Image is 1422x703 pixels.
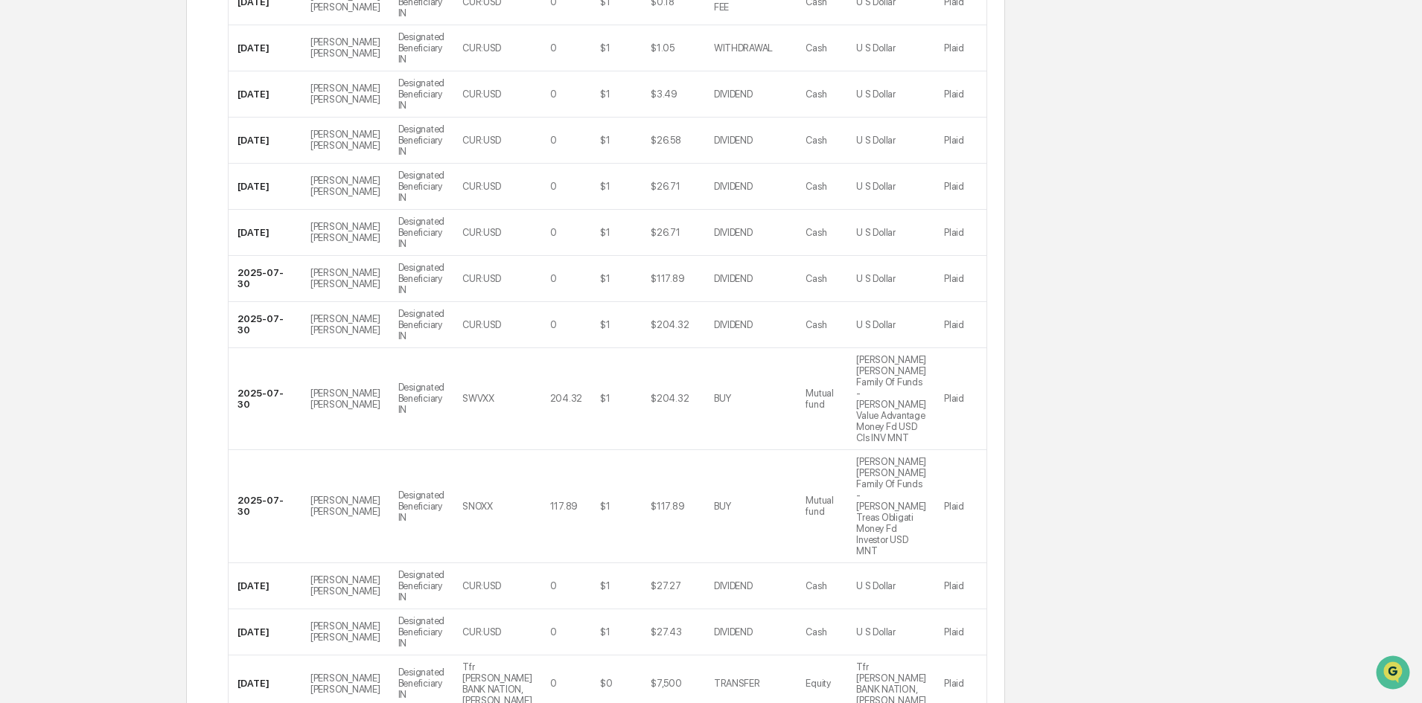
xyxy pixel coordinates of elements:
[935,256,986,302] td: Plaid
[806,495,838,517] div: Mutual fund
[310,672,380,695] div: [PERSON_NAME] [PERSON_NAME]
[714,181,753,192] div: DIVIDEND
[935,302,986,348] td: Plaid
[856,89,895,100] div: U S Dollar
[856,580,895,591] div: U S Dollar
[148,252,180,263] span: Pylon
[550,580,557,591] div: 0
[600,227,610,238] div: $1
[9,210,100,237] a: 🔎Data Lookup
[856,135,895,146] div: U S Dollar
[550,42,557,54] div: 0
[1374,654,1415,694] iframe: Open customer support
[550,135,557,146] div: 0
[714,273,753,284] div: DIVIDEND
[462,89,501,100] div: CUR:USD
[310,36,380,59] div: [PERSON_NAME] [PERSON_NAME]
[714,135,753,146] div: DIVIDEND
[462,273,501,284] div: CUR:USD
[550,89,557,100] div: 0
[714,227,753,238] div: DIVIDEND
[550,319,557,330] div: 0
[600,135,610,146] div: $1
[806,89,826,100] div: Cash
[806,388,838,410] div: Mutual fund
[935,71,986,118] td: Plaid
[550,181,557,192] div: 0
[550,227,557,238] div: 0
[310,620,380,643] div: [PERSON_NAME] [PERSON_NAME]
[600,678,612,689] div: $0
[856,319,895,330] div: U S Dollar
[600,580,610,591] div: $1
[714,89,753,100] div: DIVIDEND
[310,83,380,105] div: [PERSON_NAME] [PERSON_NAME]
[550,501,578,512] div: 117.89
[935,118,986,164] td: Plaid
[935,563,986,609] td: Plaid
[935,164,986,210] td: Plaid
[651,580,680,591] div: $27.27
[389,164,453,210] td: Designated Beneficiary IN
[310,221,380,243] div: [PERSON_NAME] [PERSON_NAME]
[806,181,826,192] div: Cash
[15,189,27,201] div: 🖐️
[123,187,185,202] span: Attestations
[651,626,681,638] div: $27.43
[389,450,453,563] td: Designated Beneficiary IN
[389,210,453,256] td: Designated Beneficiary IN
[806,42,826,54] div: Cash
[806,626,826,638] div: Cash
[600,501,610,512] div: $1
[462,501,493,512] div: SNOXX
[714,42,773,54] div: WITHDRAWAL
[600,89,610,100] div: $1
[389,25,453,71] td: Designated Beneficiary IN
[462,42,501,54] div: CUR:USD
[550,678,557,689] div: 0
[806,580,826,591] div: Cash
[229,256,302,302] td: 2025-07-30
[310,129,380,151] div: [PERSON_NAME] [PERSON_NAME]
[310,313,380,336] div: [PERSON_NAME] [PERSON_NAME]
[462,580,501,591] div: CUR:USD
[806,273,826,284] div: Cash
[389,118,453,164] td: Designated Beneficiary IN
[714,580,753,591] div: DIVIDEND
[651,393,689,404] div: $204.32
[310,267,380,289] div: [PERSON_NAME] [PERSON_NAME]
[714,393,731,404] div: BUY
[935,25,986,71] td: Plaid
[550,273,557,284] div: 0
[229,302,302,348] td: 2025-07-30
[389,302,453,348] td: Designated Beneficiary IN
[651,273,684,284] div: $117.89
[462,181,501,192] div: CUR:USD
[229,450,302,563] td: 2025-07-30
[9,182,102,208] a: 🖐️Preclearance
[389,563,453,609] td: Designated Beneficiary IN
[462,626,501,638] div: CUR:USD
[714,501,731,512] div: BUY
[229,563,302,609] td: [DATE]
[51,129,188,141] div: We're available if you need us!
[30,187,96,202] span: Preclearance
[462,135,501,146] div: CUR:USD
[51,114,244,129] div: Start new chat
[389,609,453,655] td: Designated Beneficiary IN
[600,626,610,638] div: $1
[462,319,501,330] div: CUR:USD
[714,626,753,638] div: DIVIDEND
[651,319,689,330] div: $204.32
[462,227,501,238] div: CUR:USD
[651,42,675,54] div: $1.05
[600,393,610,404] div: $1
[651,89,677,100] div: $3.49
[229,25,302,71] td: [DATE]
[856,227,895,238] div: U S Dollar
[806,319,826,330] div: Cash
[651,678,681,689] div: $7,500
[651,181,680,192] div: $26.71
[550,393,582,404] div: 204.32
